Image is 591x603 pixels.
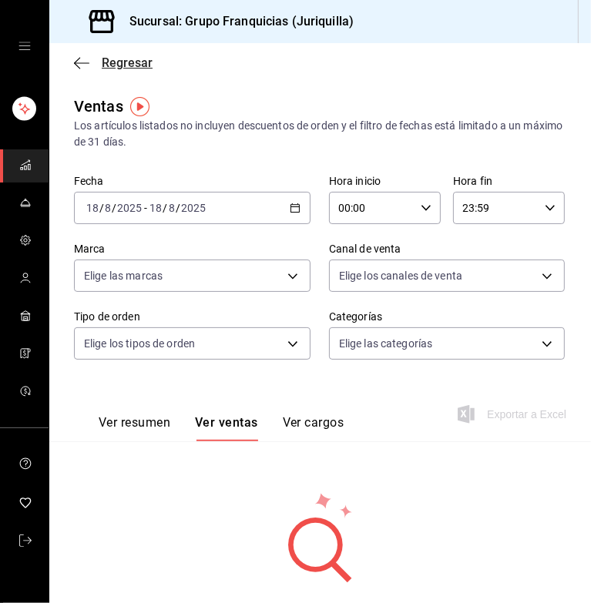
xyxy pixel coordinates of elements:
div: Pestañas de navegación [99,415,344,441]
label: Tipo de orden [74,312,311,323]
span: Elige los canales de venta [339,268,462,283]
label: Canal de venta [329,244,566,255]
div: Ventas [74,95,123,118]
label: Fecha [74,176,311,187]
label: Hora inicio [329,176,441,187]
font: Ver resumen [99,415,170,430]
input: -- [104,202,112,214]
div: Los artículos listados no incluyen descuentos de orden y el filtro de fechas está limitado a un m... [74,118,566,150]
span: Elige los tipos de orden [84,336,195,351]
span: Elige las categorías [339,336,433,351]
span: Elige las marcas [84,268,163,283]
span: Regresar [102,55,153,70]
input: ---- [116,202,143,214]
span: / [99,202,104,214]
button: Ver ventas [195,415,258,441]
span: / [112,202,116,214]
h3: Sucursal: Grupo Franquicias (Juriquilla) [117,12,354,31]
input: -- [149,202,163,214]
label: Marca [74,244,311,255]
span: - [144,202,147,214]
input: ---- [180,202,207,214]
button: Ver cargos [283,415,344,441]
button: Regresar [74,55,153,70]
label: Hora fin [453,176,565,187]
input: -- [86,202,99,214]
input: -- [168,202,176,214]
label: Categorías [329,312,566,323]
button: cajón abierto [18,40,31,52]
span: / [176,202,180,214]
span: / [163,202,167,214]
img: Marcador de información sobre herramientas [130,97,149,116]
